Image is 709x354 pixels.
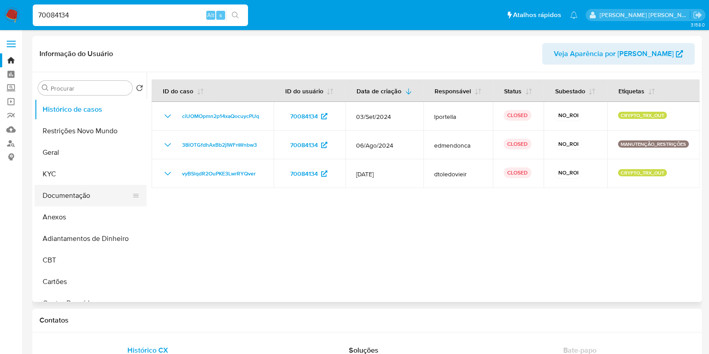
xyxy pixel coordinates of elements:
button: Restrições Novo Mundo [35,120,147,142]
button: Histórico de casos [35,99,147,120]
h1: Informação do Usuário [39,49,113,58]
a: Notificações [570,11,578,19]
h1: Contatos [39,316,695,325]
button: Documentação [35,185,139,206]
button: Anexos [35,206,147,228]
button: Cartões [35,271,147,293]
button: KYC [35,163,147,185]
span: s [219,11,222,19]
button: search-icon [226,9,244,22]
button: Adiantamentos de Dinheiro [35,228,147,249]
button: Contas Bancárias [35,293,147,314]
input: Procurar [51,84,129,92]
button: Geral [35,142,147,163]
span: Atalhos rápidos [513,10,561,20]
button: CBT [35,249,147,271]
a: Sair [693,10,702,20]
span: Veja Aparência por [PERSON_NAME] [554,43,674,65]
button: Retornar ao pedido padrão [136,84,143,94]
p: danilo.toledo@mercadolivre.com [600,11,690,19]
input: Pesquise usuários ou casos... [33,9,248,21]
button: Veja Aparência por [PERSON_NAME] [542,43,695,65]
button: Procurar [42,84,49,92]
span: Alt [207,11,214,19]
